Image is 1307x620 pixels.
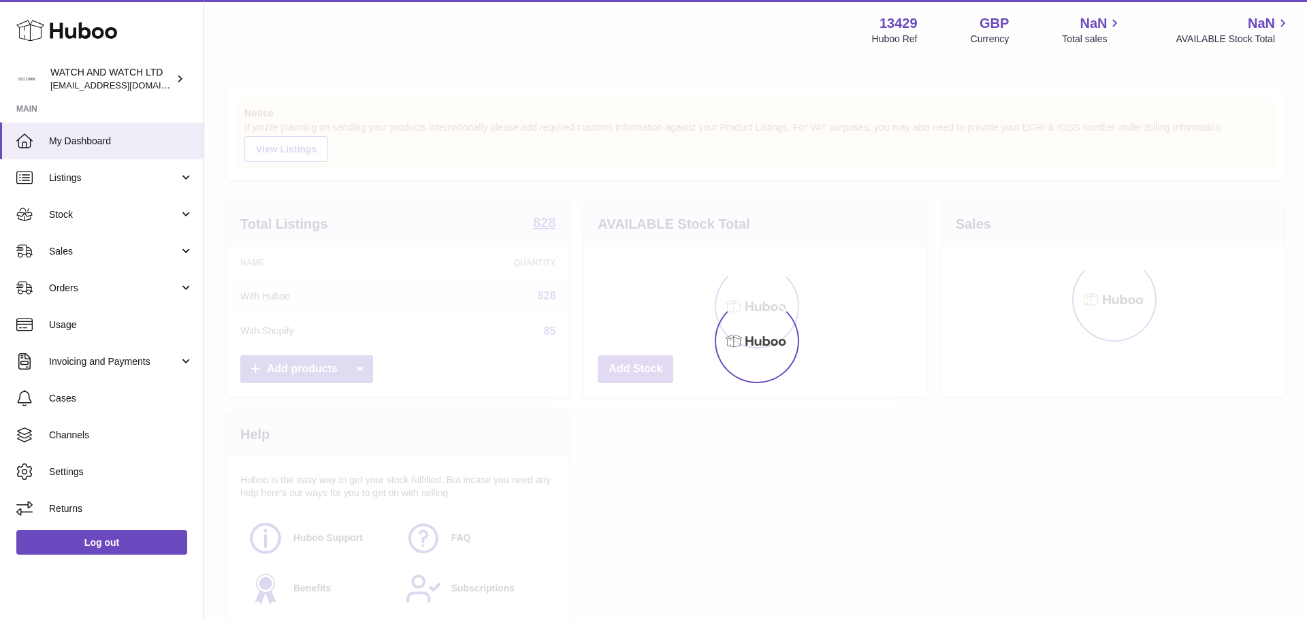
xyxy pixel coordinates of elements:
span: My Dashboard [49,135,193,148]
span: Cases [49,392,193,405]
span: [EMAIL_ADDRESS][DOMAIN_NAME] [50,80,200,91]
span: Orders [49,282,179,295]
span: Stock [49,208,179,221]
span: Usage [49,319,193,331]
div: Huboo Ref [872,33,918,46]
span: Sales [49,245,179,258]
a: Log out [16,530,187,555]
strong: 13429 [880,14,918,33]
strong: GBP [980,14,1009,33]
span: Settings [49,466,193,478]
div: Currency [971,33,1010,46]
div: WATCH AND WATCH LTD [50,66,173,92]
span: Returns [49,502,193,515]
span: Total sales [1062,33,1123,46]
a: NaN AVAILABLE Stock Total [1176,14,1291,46]
span: Invoicing and Payments [49,355,179,368]
img: internalAdmin-13429@internal.huboo.com [16,69,37,89]
span: NaN [1080,14,1107,33]
a: NaN Total sales [1062,14,1123,46]
span: Channels [49,429,193,442]
span: AVAILABLE Stock Total [1176,33,1291,46]
span: NaN [1248,14,1275,33]
span: Listings [49,172,179,184]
